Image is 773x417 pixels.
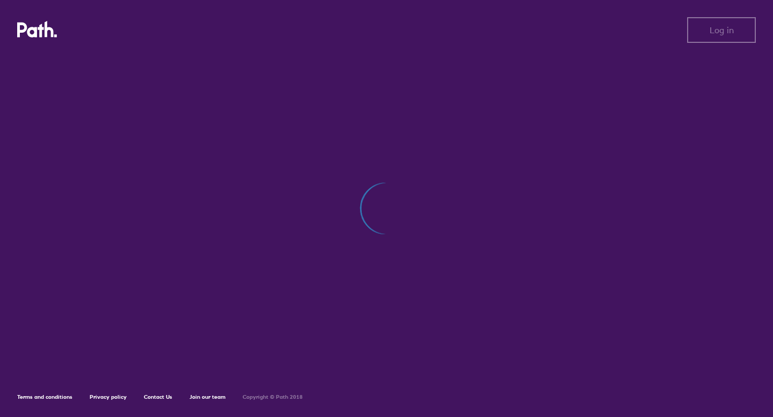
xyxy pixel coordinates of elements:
a: Terms and conditions [17,393,72,400]
a: Join our team [189,393,225,400]
h6: Copyright © Path 2018 [243,394,303,400]
span: Log in [710,25,734,35]
a: Privacy policy [90,393,127,400]
a: Contact Us [144,393,172,400]
button: Log in [687,17,756,43]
